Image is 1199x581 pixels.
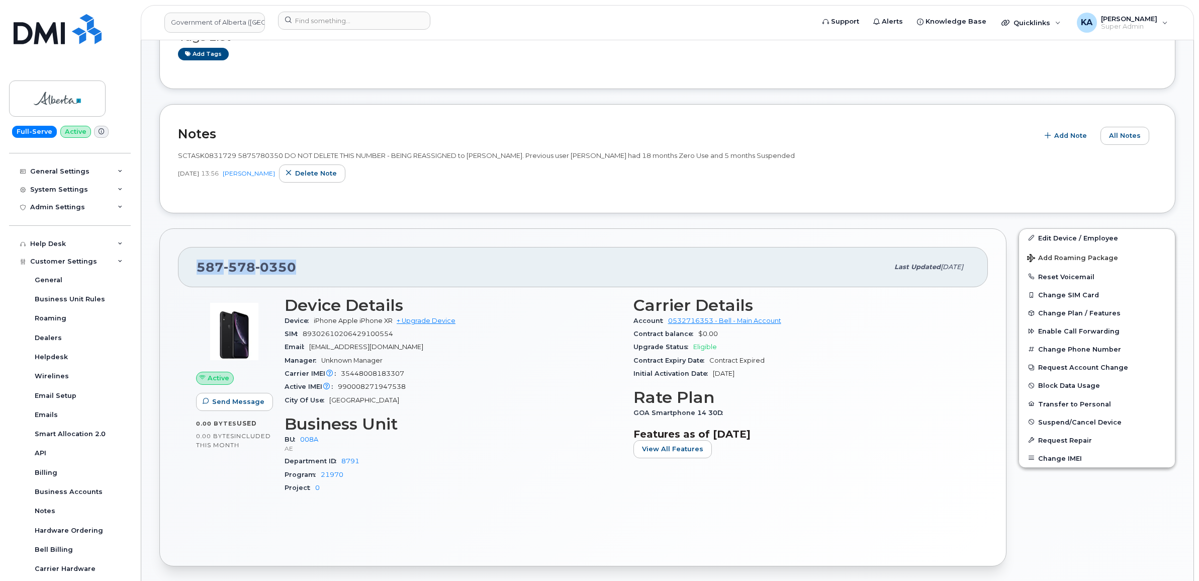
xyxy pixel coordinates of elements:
[197,260,296,275] span: 587
[314,317,393,324] span: iPhone Apple iPhone XR
[255,260,296,275] span: 0350
[300,436,318,443] a: 008A
[224,260,255,275] span: 578
[285,444,621,453] p: AE
[866,12,910,32] a: Alerts
[1019,322,1175,340] button: Enable Call Forwarding
[1019,229,1175,247] a: Edit Device / Employee
[315,484,320,491] a: 0
[285,484,315,491] span: Project
[941,263,963,271] span: [DATE]
[1038,418,1122,426] span: Suspend/Cancel Device
[295,169,337,178] span: Delete note
[1019,413,1175,431] button: Suspend/Cancel Device
[1019,340,1175,358] button: Change Phone Number
[633,343,693,351] span: Upgrade Status
[338,383,406,390] span: 990008271947538
[1081,17,1092,29] span: KA
[178,126,1033,141] h2: Notes
[910,12,993,32] a: Knowledge Base
[285,457,341,465] span: Department ID
[1019,247,1175,268] button: Add Roaming Package
[633,440,712,458] button: View All Features
[164,13,265,33] a: Government of Alberta (GOA)
[285,357,321,364] span: Manager
[178,151,795,159] span: SCTASK0831729 5875780350 DO NOT DELETE THIS NUMBER - BEING REASSIGNED to [PERSON_NAME]. Previous ...
[1019,395,1175,413] button: Transfer to Personal
[698,330,718,338] span: $0.00
[1019,358,1175,376] button: Request Account Change
[882,17,903,27] span: Alerts
[285,383,338,390] span: Active IMEI
[397,317,455,324] a: + Upgrade Device
[633,428,970,440] h3: Features as of [DATE]
[196,432,271,449] span: included this month
[1100,127,1149,145] button: All Notes
[693,343,717,351] span: Eligible
[1101,23,1157,31] span: Super Admin
[341,370,404,377] span: 35448008183307
[329,396,399,404] span: [GEOGRAPHIC_DATA]
[285,436,300,443] span: BU
[196,433,234,440] span: 0.00 Bytes
[709,357,765,364] span: Contract Expired
[321,357,383,364] span: Unknown Manager
[212,397,264,406] span: Send Message
[1019,431,1175,449] button: Request Repair
[1019,376,1175,394] button: Block Data Usage
[321,471,343,478] a: 21970
[1038,309,1121,317] span: Change Plan / Features
[285,415,621,433] h3: Business Unit
[633,296,970,314] h3: Carrier Details
[285,396,329,404] span: City Of Use
[178,169,199,178] span: [DATE]
[285,343,309,351] span: Email
[1109,131,1141,140] span: All Notes
[1019,304,1175,322] button: Change Plan / Features
[642,444,703,454] span: View All Features
[633,409,728,417] span: GOA Smartphone 14 30D
[1038,327,1120,335] span: Enable Call Forwarding
[196,393,273,411] button: Send Message
[1101,15,1157,23] span: [PERSON_NAME]
[1054,131,1087,140] span: Add Note
[1019,268,1175,286] button: Reset Voicemail
[633,388,970,406] h3: Rate Plan
[208,373,229,383] span: Active
[178,31,1157,43] h3: Tags List
[196,420,237,427] span: 0.00 Bytes
[285,471,321,478] span: Program
[1019,286,1175,304] button: Change SIM Card
[201,169,219,178] span: 13:56
[278,12,430,30] input: Find something...
[1070,13,1175,33] div: Karla Adams
[815,12,866,32] a: Support
[285,370,341,377] span: Carrier IMEI
[926,17,986,27] span: Knowledge Base
[285,317,314,324] span: Device
[204,301,264,362] img: image20231002-3703462-1qb80zy.jpeg
[633,370,713,377] span: Initial Activation Date
[1019,449,1175,467] button: Change IMEI
[1038,127,1095,145] button: Add Note
[713,370,734,377] span: [DATE]
[309,343,423,351] span: [EMAIL_ADDRESS][DOMAIN_NAME]
[1013,19,1050,27] span: Quicklinks
[668,317,781,324] a: 0532716353 - Bell - Main Account
[831,17,859,27] span: Support
[894,263,941,271] span: Last updated
[237,420,257,427] span: used
[994,13,1068,33] div: Quicklinks
[303,330,393,338] span: 89302610206429100554
[279,164,345,183] button: Delete note
[633,357,709,364] span: Contract Expiry Date
[633,330,698,338] span: Contract balance
[633,317,668,324] span: Account
[223,170,275,177] a: [PERSON_NAME]
[285,330,303,338] span: SIM
[1027,254,1118,264] span: Add Roaming Package
[178,48,229,60] a: Add tags
[285,296,621,314] h3: Device Details
[341,457,359,465] a: 8791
